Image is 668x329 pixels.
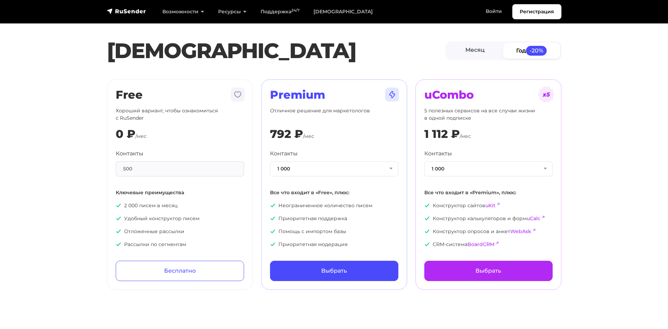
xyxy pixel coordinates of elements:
p: Приоритетная модерация [270,241,398,248]
a: BoardCRM [467,241,494,247]
p: Отложенные рассылки [116,228,244,235]
p: CRM-система [424,241,553,248]
p: Конструктор калькуляторов и форм [424,215,553,222]
label: Контакты [116,149,143,158]
a: [DEMOGRAPHIC_DATA] [306,5,380,19]
p: Конструктор опросов и анкет [424,228,553,235]
p: Конструктор сайтов [424,202,553,209]
a: Месяц [447,43,504,58]
button: 1 000 [270,161,398,176]
a: Бесплатно [116,261,244,281]
p: Помощь с импортом базы [270,228,398,235]
img: icon-ok.svg [116,216,121,221]
img: tarif-premium.svg [384,86,400,103]
p: Приоритетная поддержка [270,215,398,222]
img: RuSender [107,8,146,15]
img: icon-ok.svg [270,241,276,247]
img: tarif-free.svg [229,86,246,103]
sup: 24/7 [291,8,299,13]
img: icon-ok.svg [424,216,430,221]
img: tarif-ucombo.svg [538,86,555,103]
button: 1 000 [424,161,553,176]
img: icon-ok.svg [270,203,276,208]
div: 1 112 ₽ [424,127,460,141]
p: 5 полезных сервисов на все случаи жизни в одной подписке [424,107,553,122]
p: Неограниченное количество писем [270,202,398,209]
p: Ключевые преимущества [116,189,244,196]
p: Отличное решение для маркетологов [270,107,398,122]
label: Контакты [424,149,452,158]
span: /мес [135,133,147,139]
span: /мес [460,133,471,139]
span: -20% [526,46,547,55]
p: Удобный конструктор писем [116,215,244,222]
a: Поддержка24/7 [254,5,306,19]
a: Войти [479,4,509,19]
img: icon-ok.svg [424,241,430,247]
a: WebAsk [510,228,531,234]
div: 0 ₽ [116,127,135,141]
a: Выбрать [270,261,398,281]
img: icon-ok.svg [270,216,276,221]
h2: Free [116,88,244,101]
a: Год [503,43,560,58]
p: Рассылки по сегментам [116,241,244,248]
a: uKit [485,202,495,209]
a: uCalc [527,215,540,222]
img: icon-ok.svg [116,229,121,234]
a: Регистрация [512,4,561,19]
img: icon-ok.svg [270,229,276,234]
a: Ресурсы [211,5,254,19]
p: 2 000 писем в месяц [116,202,244,209]
img: icon-ok.svg [424,203,430,208]
a: Возможности [155,5,211,19]
h2: Premium [270,88,398,101]
label: Контакты [270,149,298,158]
p: Все что входит в «Free», плюс: [270,189,398,196]
div: 792 ₽ [270,127,303,141]
h2: uCombo [424,88,553,101]
img: icon-ok.svg [116,203,121,208]
p: Все что входит в «Premium», плюс: [424,189,553,196]
img: icon-ok.svg [424,229,430,234]
span: /мес [303,133,314,139]
h1: [DEMOGRAPHIC_DATA] [107,38,445,63]
a: Выбрать [424,261,553,281]
p: Хороший вариант, чтобы ознакомиться с RuSender [116,107,244,122]
img: icon-ok.svg [116,241,121,247]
